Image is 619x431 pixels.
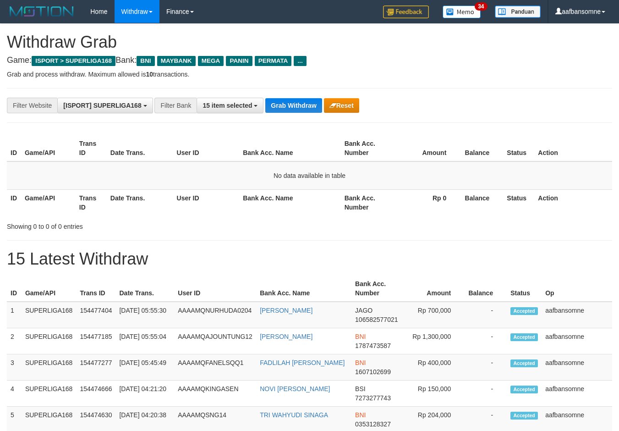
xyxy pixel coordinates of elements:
[256,276,351,302] th: Bank Acc. Name
[7,70,612,79] p: Grab and process withdraw. Maximum allowed is transactions.
[115,354,174,381] td: [DATE] 05:45:49
[76,189,107,215] th: Trans ID
[57,98,153,113] button: [ISPORT] SUPERLIGA168
[7,98,57,113] div: Filter Website
[198,56,224,66] span: MEGA
[63,102,141,109] span: [ISPORT] SUPERLIGA168
[7,218,251,231] div: Showing 0 to 0 of 0 entries
[226,56,252,66] span: PANIN
[260,307,312,314] a: [PERSON_NAME]
[542,276,612,302] th: Op
[157,56,196,66] span: MAYBANK
[542,302,612,328] td: aafbansomne
[76,354,115,381] td: 154477277
[255,56,292,66] span: PERMATA
[465,354,507,381] td: -
[404,354,465,381] td: Rp 400,000
[154,98,197,113] div: Filter Bank
[7,5,77,18] img: MOTION_logo.png
[260,359,345,366] a: FADLILAH [PERSON_NAME]
[404,328,465,354] td: Rp 1,300,000
[76,276,115,302] th: Trans ID
[115,328,174,354] td: [DATE] 05:55:04
[542,328,612,354] td: aafbansomne
[324,98,359,113] button: Reset
[197,98,263,113] button: 15 item selected
[174,354,256,381] td: AAAAMQFANELSQQ1
[7,56,612,65] h4: Game: Bank:
[510,359,538,367] span: Accepted
[341,189,395,215] th: Bank Acc. Number
[355,420,391,428] span: Copy 0353128327 to clipboard
[395,135,460,161] th: Amount
[260,411,328,419] a: TRI WAHYUDI SINAGA
[7,276,22,302] th: ID
[260,333,312,340] a: [PERSON_NAME]
[107,135,173,161] th: Date Trans.
[460,135,503,161] th: Balance
[355,333,366,340] span: BNI
[22,354,77,381] td: SUPERLIGA168
[355,342,391,349] span: Copy 1787473587 to clipboard
[383,6,429,18] img: Feedback.jpg
[76,381,115,407] td: 154474666
[355,385,366,392] span: BSI
[355,307,372,314] span: JAGO
[7,135,21,161] th: ID
[21,189,76,215] th: Game/API
[534,189,612,215] th: Action
[265,98,322,113] button: Grab Withdraw
[465,302,507,328] td: -
[22,302,77,328] td: SUPERLIGA168
[404,381,465,407] td: Rp 150,000
[542,354,612,381] td: aafbansomne
[7,302,22,328] td: 1
[404,276,465,302] th: Amount
[7,250,612,268] h1: 15 Latest Withdraw
[22,381,77,407] td: SUPERLIGA168
[465,381,507,407] td: -
[22,276,77,302] th: Game/API
[174,302,256,328] td: AAAAMQNURHUDA0204
[7,381,22,407] td: 4
[76,135,107,161] th: Trans ID
[107,189,173,215] th: Date Trans.
[7,161,612,190] td: No data available in table
[76,328,115,354] td: 154477185
[294,56,306,66] span: ...
[465,276,507,302] th: Balance
[503,189,534,215] th: Status
[76,302,115,328] td: 154477404
[503,135,534,161] th: Status
[239,135,340,161] th: Bank Acc. Name
[174,276,256,302] th: User ID
[542,381,612,407] td: aafbansomne
[203,102,252,109] span: 15 item selected
[351,276,404,302] th: Bank Acc. Number
[355,394,391,402] span: Copy 7273277743 to clipboard
[341,135,395,161] th: Bank Acc. Number
[404,302,465,328] td: Rp 700,000
[173,189,240,215] th: User ID
[510,307,538,315] span: Accepted
[173,135,240,161] th: User ID
[239,189,340,215] th: Bank Acc. Name
[7,189,21,215] th: ID
[115,381,174,407] td: [DATE] 04:21:20
[443,6,481,18] img: Button%20Memo.svg
[507,276,542,302] th: Status
[395,189,460,215] th: Rp 0
[495,6,541,18] img: panduan.png
[22,328,77,354] td: SUPERLIGA168
[355,368,391,376] span: Copy 1607102699 to clipboard
[260,385,330,392] a: NOVI [PERSON_NAME]
[510,386,538,393] span: Accepted
[174,381,256,407] td: AAAAMQKINGASEN
[21,135,76,161] th: Game/API
[355,411,366,419] span: BNI
[32,56,115,66] span: ISPORT > SUPERLIGA168
[355,316,398,323] span: Copy 106582577021 to clipboard
[174,328,256,354] td: AAAAMQAJOUNTUNG12
[137,56,154,66] span: BNI
[146,71,153,78] strong: 10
